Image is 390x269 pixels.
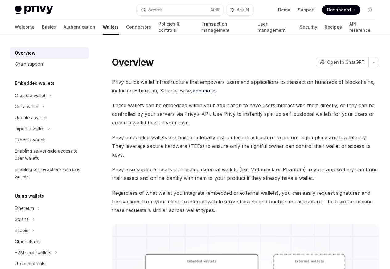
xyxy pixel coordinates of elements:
h5: Embedded wallets [15,79,55,87]
a: and more [192,88,216,94]
div: Chain support [15,60,43,68]
a: Connectors [126,20,151,35]
a: Welcome [15,20,35,35]
div: UI components [15,260,45,267]
a: Transaction management [201,20,250,35]
span: Privy embedded wallets are built on globally distributed infrastructure to ensure high uptime and... [112,133,379,159]
div: Overview [15,49,35,57]
div: Create a wallet [15,92,45,99]
div: Update a wallet [15,114,47,121]
a: Enabling server-side access to user wallets [10,145,89,164]
span: Ctrl K [210,7,220,12]
button: Toggle dark mode [365,5,375,15]
a: Basics [42,20,56,35]
button: Ask AI [226,4,253,15]
h1: Overview [112,57,154,68]
a: Export a wallet [10,134,89,145]
a: User management [257,20,292,35]
span: Open in ChatGPT [327,59,365,65]
a: Chain support [10,59,89,70]
a: Authentication [64,20,95,35]
button: Open in ChatGPT [316,57,368,67]
div: EVM smart wallets [15,249,51,256]
div: Enabling server-side access to user wallets [15,147,85,162]
a: Support [298,7,315,13]
span: Ask AI [237,7,249,13]
div: Enabling offline actions with user wallets [15,166,85,181]
img: light logo [15,6,53,14]
a: API reference [349,20,375,35]
span: Privy also supports users connecting external wallets (like Metamask or Phantom) to your app so t... [112,165,379,182]
div: Get a wallet [15,103,39,110]
div: Export a wallet [15,136,45,144]
div: Bitcoin [15,227,28,234]
div: Solana [15,216,29,223]
a: Demo [278,7,290,13]
a: Enabling offline actions with user wallets [10,164,89,182]
button: Search...CtrlK [137,4,223,15]
div: Other chains [15,238,40,245]
a: Update a wallet [10,112,89,123]
span: Dashboard [327,7,351,13]
span: Privy builds wallet infrastructure that empowers users and applications to transact on hundreds o... [112,78,379,95]
div: Ethereum [15,205,34,212]
a: Policies & controls [158,20,194,35]
a: Recipes [325,20,342,35]
div: Search... [148,6,166,14]
span: Regardless of what wallet you integrate (embedded or external wallets), you can easily request si... [112,189,379,214]
a: Wallets [103,20,119,35]
h5: Using wallets [15,192,44,200]
a: Other chains [10,236,89,247]
a: Security [300,20,317,35]
a: Dashboard [322,5,360,15]
div: Import a wallet [15,125,44,132]
a: Overview [10,47,89,59]
span: These wallets can be embedded within your application to have users interact with them directly, ... [112,101,379,127]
